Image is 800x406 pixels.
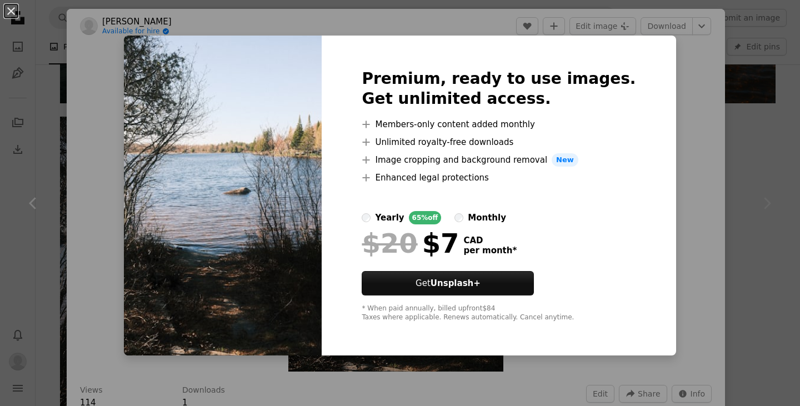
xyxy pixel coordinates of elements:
div: * When paid annually, billed upfront $84 Taxes where applicable. Renews automatically. Cancel any... [362,304,636,322]
input: yearly65%off [362,213,371,222]
div: monthly [468,211,506,224]
li: Image cropping and background removal [362,153,636,167]
li: Members-only content added monthly [362,118,636,131]
img: photo-1753024777592-91074dbe18b5 [124,36,322,355]
strong: Unsplash+ [431,278,481,288]
div: $7 [362,229,459,258]
span: New [552,153,578,167]
span: CAD [463,235,517,245]
span: per month * [463,245,517,255]
a: GetUnsplash+ [362,271,534,295]
div: yearly [375,211,404,224]
h2: Premium, ready to use images. Get unlimited access. [362,69,636,109]
li: Unlimited royalty-free downloads [362,136,636,149]
input: monthly [454,213,463,222]
div: 65% off [409,211,442,224]
span: $20 [362,229,417,258]
li: Enhanced legal protections [362,171,636,184]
